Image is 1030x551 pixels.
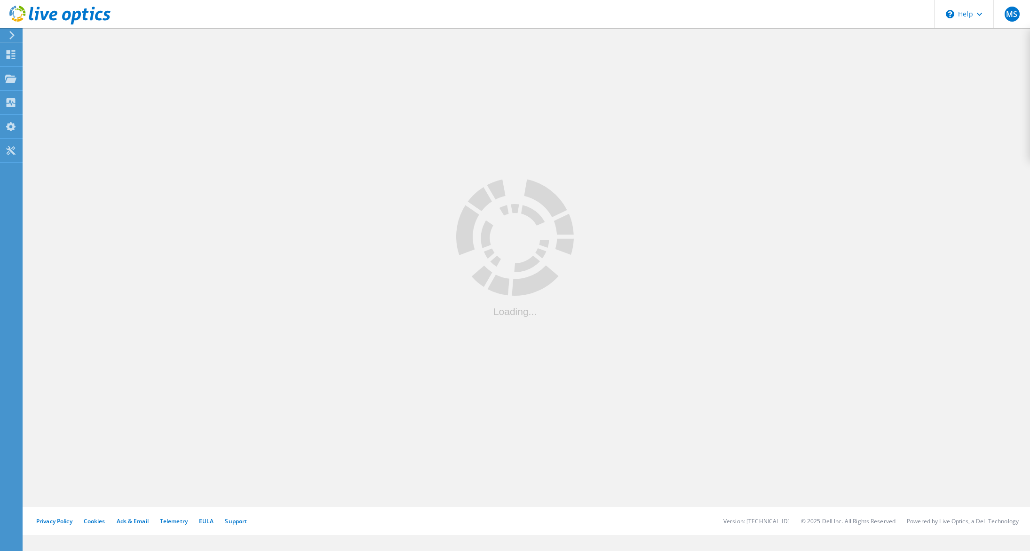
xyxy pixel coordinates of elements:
a: Telemetry [160,517,188,525]
li: Version: [TECHNICAL_ID] [723,517,790,525]
a: Cookies [84,517,105,525]
a: EULA [199,517,214,525]
a: Ads & Email [117,517,149,525]
span: MS [1006,10,1017,18]
li: Powered by Live Optics, a Dell Technology [907,517,1019,525]
div: Loading... [456,307,574,316]
a: Privacy Policy [36,517,72,525]
svg: \n [946,10,954,18]
a: Support [225,517,247,525]
a: Live Optics Dashboard [9,20,111,26]
li: © 2025 Dell Inc. All Rights Reserved [801,517,895,525]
